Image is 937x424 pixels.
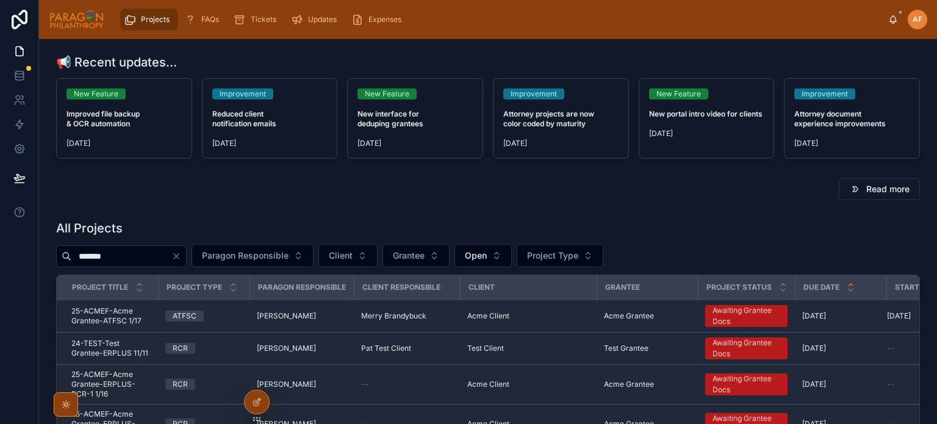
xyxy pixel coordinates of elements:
[866,183,910,195] span: Read more
[171,251,186,261] button: Clear
[887,311,911,321] span: [DATE]
[361,379,453,389] a: --
[604,379,654,389] span: Acme Grantee
[71,339,151,358] a: 24-TEST-Test Grantee-ERPLUS 11/11
[361,343,411,353] span: Pat Test Client
[467,311,509,321] span: Acme Client
[794,138,910,148] span: [DATE]
[230,9,285,31] a: Tickets
[802,343,826,353] span: [DATE]
[348,9,410,31] a: Expenses
[705,305,788,327] a: Awaiting Grantee Docs
[467,311,589,321] a: Acme Client
[802,311,826,321] span: [DATE]
[705,337,788,359] a: Awaiting Grantee Docs
[257,343,346,353] a: [PERSON_NAME]
[649,109,763,118] strong: New portal intro video for clients
[802,379,826,389] span: [DATE]
[713,373,780,395] div: Awaiting Grantee Docs
[839,178,920,200] button: Read more
[141,15,170,24] span: Projects
[382,244,450,267] button: Select Button
[56,220,123,237] h1: All Projects
[361,311,426,321] span: Merry Brandybuck
[713,305,780,327] div: Awaiting Grantee Docs
[713,337,780,359] div: Awaiting Grantee Docs
[257,343,316,353] span: [PERSON_NAME]
[454,244,512,267] button: Select Button
[72,282,128,292] span: Project Title
[362,282,440,292] span: Client Responsible
[467,343,504,353] span: Test Client
[503,138,619,148] span: [DATE]
[357,109,423,128] strong: New interface for deduping grantees
[329,250,353,262] span: Client
[604,343,691,353] a: Test Grantee
[220,88,266,99] div: Improvement
[257,311,316,321] span: [PERSON_NAME]
[706,282,772,292] span: Project Status
[605,282,640,292] span: Grantee
[365,88,409,99] div: New Feature
[202,78,338,159] a: ImprovementReduced client notification emails[DATE]
[802,343,879,353] a: [DATE]
[803,282,839,292] span: Due Date
[361,343,453,353] a: Pat Test Client
[467,343,589,353] a: Test Client
[201,15,219,24] span: FAQs
[167,282,222,292] span: Project Type
[120,9,178,31] a: Projects
[71,306,151,326] a: 25-ACMEF-Acme Grantee-ATFSC 1/17
[527,250,578,262] span: Project Type
[165,379,242,390] a: RCR
[257,379,316,389] span: [PERSON_NAME]
[604,379,691,389] a: Acme Grantee
[913,15,922,24] span: AF
[887,379,894,389] span: --
[165,311,242,322] a: ATFSC
[308,15,337,24] span: Updates
[357,138,473,148] span: [DATE]
[56,54,177,71] h1: 📢 Recent updates...
[66,109,142,128] strong: Improved file backup & OCR automation
[368,15,401,24] span: Expenses
[802,311,879,321] a: [DATE]
[656,88,701,99] div: New Feature
[257,311,346,321] a: [PERSON_NAME]
[802,379,879,389] a: [DATE]
[503,109,596,128] strong: Attorney projects are now color coded by maturity
[173,379,188,390] div: RCR
[467,379,589,389] a: Acme Client
[511,88,557,99] div: Improvement
[465,250,487,262] span: Open
[361,379,368,389] span: --
[74,88,118,99] div: New Feature
[493,78,629,159] a: ImprovementAttorney projects are now color coded by maturity[DATE]
[173,343,188,354] div: RCR
[212,138,328,148] span: [DATE]
[361,311,453,321] a: Merry Brandybuck
[71,370,151,399] a: 25-ACMEF-Acme Grantee-ERPLUS-RCR-1 1/16
[705,373,788,395] a: Awaiting Grantee Docs
[212,109,276,128] strong: Reduced client notification emails
[202,250,289,262] span: Paragon Responsible
[287,9,345,31] a: Updates
[649,129,764,138] span: [DATE]
[784,78,920,159] a: ImprovementAttorney document experience improvements[DATE]
[604,311,654,321] span: Acme Grantee
[393,250,425,262] span: Grantee
[604,343,648,353] span: Test Grantee
[794,109,886,128] strong: Attorney document experience improvements
[49,10,104,29] img: App logo
[802,88,848,99] div: Improvement
[258,282,346,292] span: Paragon Responsible
[56,78,192,159] a: New FeatureImproved file backup & OCR automation[DATE]
[66,138,182,148] span: [DATE]
[257,379,346,389] a: [PERSON_NAME]
[887,343,894,353] span: --
[517,244,603,267] button: Select Button
[192,244,314,267] button: Select Button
